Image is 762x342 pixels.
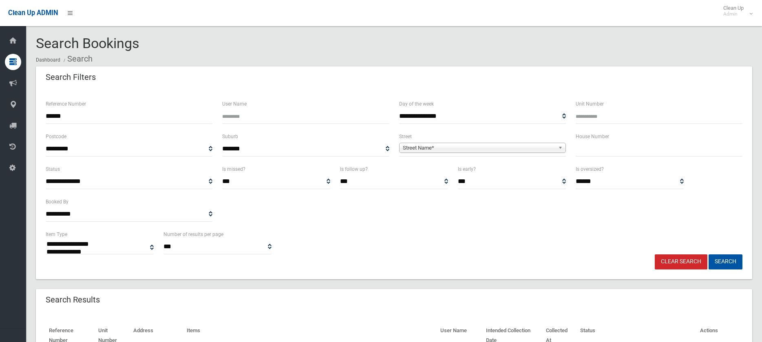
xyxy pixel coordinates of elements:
label: Number of results per page [163,230,223,239]
label: House Number [576,132,609,141]
span: Street Name* [403,143,555,153]
span: Clean Up [719,5,752,17]
small: Admin [723,11,744,17]
a: Clear Search [655,254,707,269]
label: Booked By [46,197,68,206]
label: Is early? [458,165,476,174]
label: Is missed? [222,165,245,174]
button: Search [709,254,742,269]
label: Item Type [46,230,67,239]
label: Suburb [222,132,238,141]
label: Reference Number [46,99,86,108]
label: Postcode [46,132,66,141]
label: Street [399,132,412,141]
header: Search Results [36,292,110,308]
label: Day of the week [399,99,434,108]
label: Is oversized? [576,165,604,174]
label: Status [46,165,60,174]
header: Search Filters [36,69,106,85]
span: Search Bookings [36,35,139,51]
label: User Name [222,99,247,108]
a: Dashboard [36,57,60,63]
label: Unit Number [576,99,604,108]
label: Is follow up? [340,165,368,174]
li: Search [62,51,93,66]
span: Clean Up ADMIN [8,9,58,17]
